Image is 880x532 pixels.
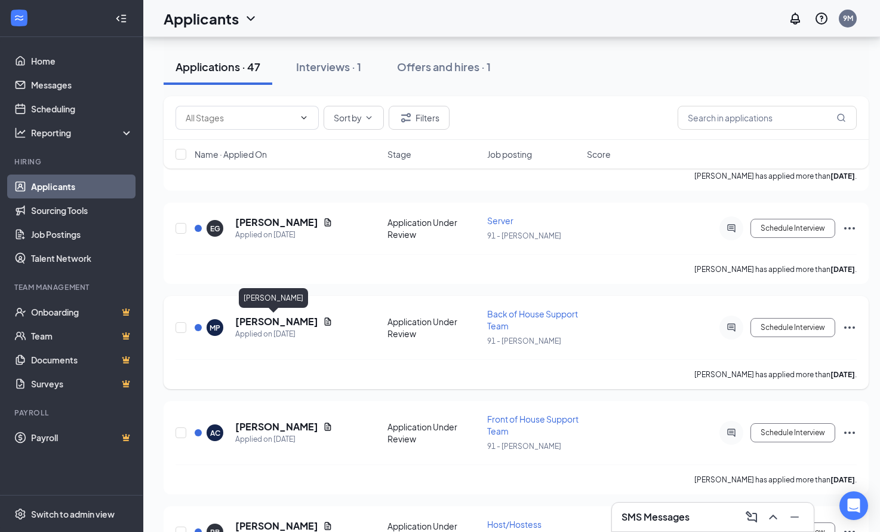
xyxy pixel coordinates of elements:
[115,13,127,25] svg: Collapse
[235,315,318,328] h5: [PERSON_NAME]
[487,414,579,436] span: Front of House Support Team
[788,11,802,26] svg: Notifications
[235,229,333,241] div: Applied on [DATE]
[14,408,131,418] div: Payroll
[744,510,759,524] svg: ComposeMessage
[836,113,846,123] svg: MagnifyingGlass
[487,308,578,331] span: Back of House Support Team
[235,216,318,229] h5: [PERSON_NAME]
[323,422,333,432] svg: Document
[31,246,133,270] a: Talent Network
[399,111,413,125] svg: Filter
[487,231,561,240] span: 91 - [PERSON_NAME]
[678,106,857,130] input: Search in applications
[164,8,239,29] h1: Applicants
[843,13,853,23] div: 9M
[296,59,361,74] div: Interviews · 1
[830,370,855,379] b: [DATE]
[839,491,868,520] div: Open Intercom Messenger
[31,372,133,396] a: SurveysCrown
[235,433,333,445] div: Applied on [DATE]
[842,426,857,440] svg: Ellipses
[239,288,308,308] div: [PERSON_NAME]
[14,127,26,139] svg: Analysis
[210,224,220,234] div: EG
[587,148,611,160] span: Score
[31,127,134,139] div: Reporting
[31,324,133,348] a: TeamCrown
[299,113,309,123] svg: ChevronDown
[14,508,26,520] svg: Settings
[487,215,513,226] span: Server
[14,157,131,167] div: Hiring
[830,475,855,484] b: [DATE]
[13,12,25,24] svg: WorkstreamLogo
[750,423,835,442] button: Schedule Interview
[830,265,855,274] b: [DATE]
[750,219,835,238] button: Schedule Interview
[210,428,220,438] div: AC
[621,510,690,524] h3: SMS Messages
[324,106,384,130] button: Sort byChevronDown
[14,282,131,292] div: Team Management
[487,337,561,346] span: 91 - [PERSON_NAME]
[323,317,333,326] svg: Document
[766,510,780,524] svg: ChevronUp
[323,521,333,531] svg: Document
[814,11,829,26] svg: QuestionInfo
[487,148,532,160] span: Job posting
[323,218,333,227] svg: Document
[724,428,739,438] svg: ActiveChat
[186,111,294,124] input: All Stages
[31,300,133,324] a: OnboardingCrown
[31,175,133,198] a: Applicants
[31,508,115,520] div: Switch to admin view
[842,221,857,236] svg: Ellipses
[210,323,220,333] div: MP
[235,420,318,433] h5: [PERSON_NAME]
[724,323,739,332] svg: ActiveChat
[750,318,835,337] button: Schedule Interview
[31,198,133,222] a: Sourcing Tools
[244,11,258,26] svg: ChevronDown
[334,114,362,122] span: Sort by
[387,216,480,240] div: Application Under Review
[742,507,761,527] button: ComposeMessage
[31,348,133,372] a: DocumentsCrown
[764,507,783,527] button: ChevronUp
[364,113,374,123] svg: ChevronDown
[842,320,857,335] svg: Ellipses
[487,519,541,530] span: Host/Hostess
[389,106,450,130] button: Filter Filters
[787,510,802,524] svg: Minimize
[195,148,267,160] span: Name · Applied On
[694,369,857,380] p: [PERSON_NAME] has applied more than .
[785,507,804,527] button: Minimize
[387,421,480,445] div: Application Under Review
[235,328,333,340] div: Applied on [DATE]
[694,264,857,274] p: [PERSON_NAME] has applied more than .
[387,316,480,340] div: Application Under Review
[694,475,857,485] p: [PERSON_NAME] has applied more than .
[397,59,491,74] div: Offers and hires · 1
[31,222,133,246] a: Job Postings
[487,442,561,451] span: 91 - [PERSON_NAME]
[176,59,260,74] div: Applications · 47
[31,97,133,121] a: Scheduling
[31,73,133,97] a: Messages
[387,148,411,160] span: Stage
[724,224,739,233] svg: ActiveChat
[31,426,133,450] a: PayrollCrown
[31,49,133,73] a: Home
